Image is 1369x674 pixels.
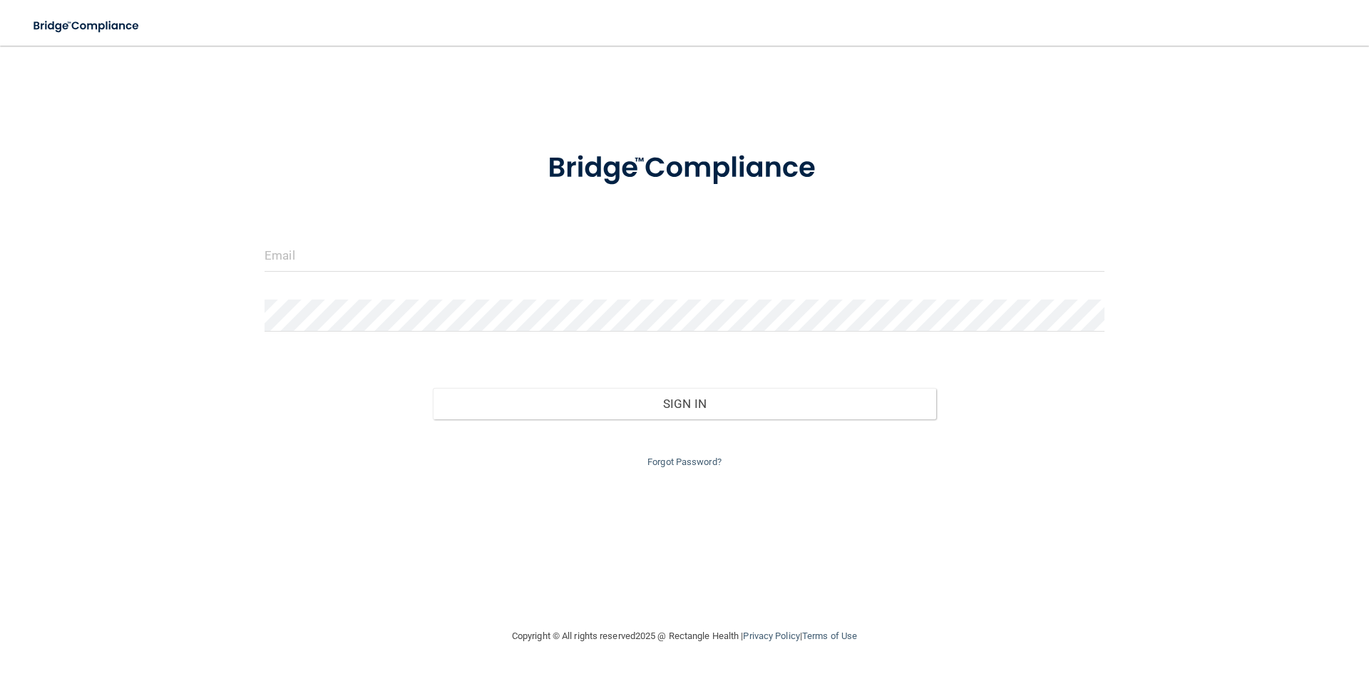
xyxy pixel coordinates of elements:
[265,240,1104,272] input: Email
[21,11,153,41] img: bridge_compliance_login_screen.278c3ca4.svg
[743,630,799,641] a: Privacy Policy
[802,630,857,641] a: Terms of Use
[424,613,945,659] div: Copyright © All rights reserved 2025 @ Rectangle Health | |
[433,388,937,419] button: Sign In
[647,456,722,467] a: Forgot Password?
[518,131,851,205] img: bridge_compliance_login_screen.278c3ca4.svg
